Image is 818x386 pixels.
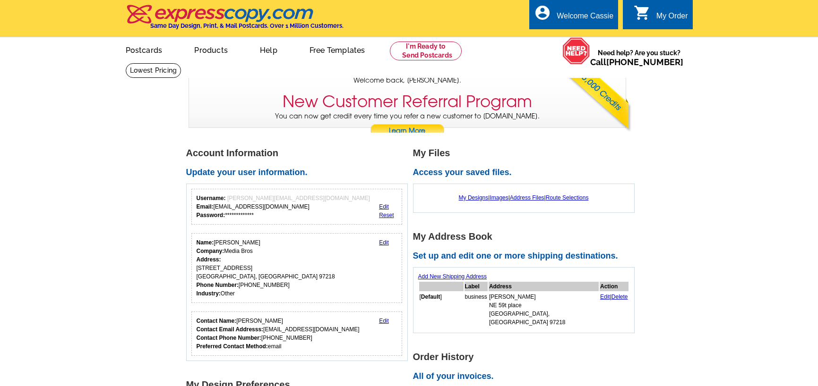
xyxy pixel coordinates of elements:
[490,194,508,201] a: Images
[191,233,403,303] div: Your personal details.
[379,203,389,210] a: Edit
[413,232,640,242] h1: My Address Book
[186,168,413,178] h2: Update your user information.
[418,189,629,207] div: | | |
[611,294,628,300] a: Delete
[379,239,389,246] a: Edit
[197,256,221,263] strong: Address:
[413,352,640,362] h1: Order History
[197,195,226,201] strong: Username:
[606,57,683,67] a: [PHONE_NUMBER]
[197,282,239,288] strong: Phone Number:
[126,11,344,29] a: Same Day Design, Print, & Mail Postcards. Over 1 Million Customers.
[353,76,461,85] span: Welcome back, [PERSON_NAME].
[191,189,403,225] div: Your login information.
[413,168,640,178] h2: Access your saved files.
[534,4,551,21] i: account_circle
[197,317,360,351] div: [PERSON_NAME] [EMAIL_ADDRESS][DOMAIN_NAME] [PHONE_NUMBER] email
[379,212,394,218] a: Reset
[197,290,221,297] strong: Industry:
[562,37,590,65] img: help
[413,251,640,261] h2: Set up and edit one or more shipping destinations.
[465,282,488,291] th: Label
[227,195,370,201] span: [PERSON_NAME][EMAIL_ADDRESS][DOMAIN_NAME]
[197,248,224,254] strong: Company:
[283,92,532,111] h3: New Customer Referral Program
[111,38,178,60] a: Postcards
[421,294,440,300] b: Default
[510,194,544,201] a: Address Files
[197,335,261,341] strong: Contact Phone Number:
[245,38,293,60] a: Help
[370,124,445,138] a: Learn More
[197,212,225,218] strong: Password:
[197,239,214,246] strong: Name:
[197,343,268,350] strong: Preferred Contact Method:
[600,282,629,291] th: Action
[191,311,403,356] div: Who should we contact regarding order issues?
[179,38,243,60] a: Products
[656,12,688,25] div: My Order
[197,326,264,333] strong: Contact Email Addresss:
[546,194,589,201] a: Route Selections
[489,292,599,327] td: [PERSON_NAME] NE 59t place [GEOGRAPHIC_DATA], [GEOGRAPHIC_DATA] 97218
[413,148,640,158] h1: My Files
[197,203,214,210] strong: Email:
[189,111,626,138] p: You can now get credit every time you refer a new customer to [DOMAIN_NAME].
[600,292,629,327] td: |
[294,38,380,60] a: Free Templates
[419,292,464,327] td: [ ]
[459,194,489,201] a: My Designs
[634,10,688,22] a: shopping_cart My Order
[197,238,335,298] div: [PERSON_NAME] Media Bros [STREET_ADDRESS] [GEOGRAPHIC_DATA], [GEOGRAPHIC_DATA] 97218 [PHONE_NUMBE...
[413,371,640,382] h2: All of your invoices.
[634,4,651,21] i: shopping_cart
[557,12,613,25] div: Welcome Cassie
[418,273,487,280] a: Add New Shipping Address
[600,294,610,300] a: Edit
[379,318,389,324] a: Edit
[150,22,344,29] h4: Same Day Design, Print, & Mail Postcards. Over 1 Million Customers.
[489,282,599,291] th: Address
[590,48,688,67] span: Need help? Are you stuck?
[186,148,413,158] h1: Account Information
[197,318,237,324] strong: Contact Name:
[465,292,488,327] td: business
[590,57,683,67] span: Call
